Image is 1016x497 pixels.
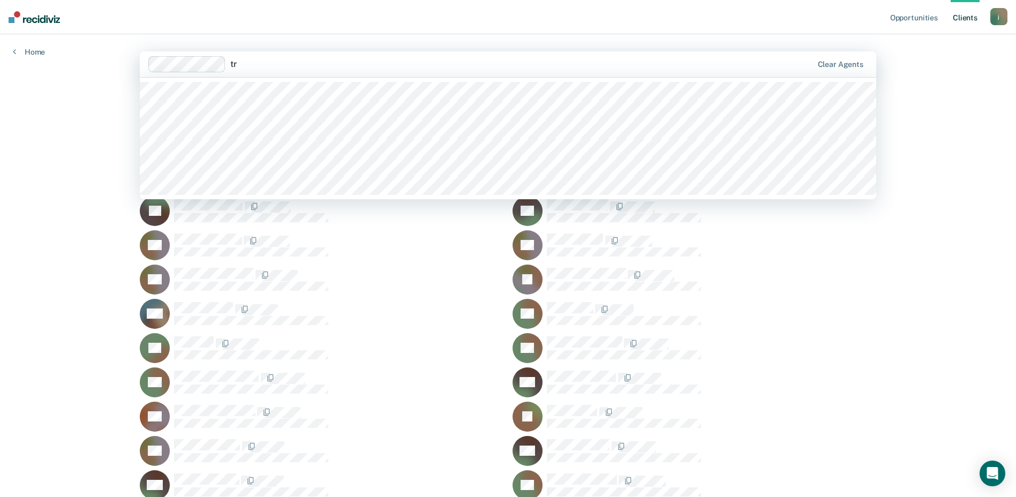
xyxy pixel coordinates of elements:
[990,8,1007,25] button: j
[13,47,45,57] a: Home
[9,11,60,23] img: Recidiviz
[818,60,863,69] div: Clear agents
[980,461,1005,486] div: Open Intercom Messenger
